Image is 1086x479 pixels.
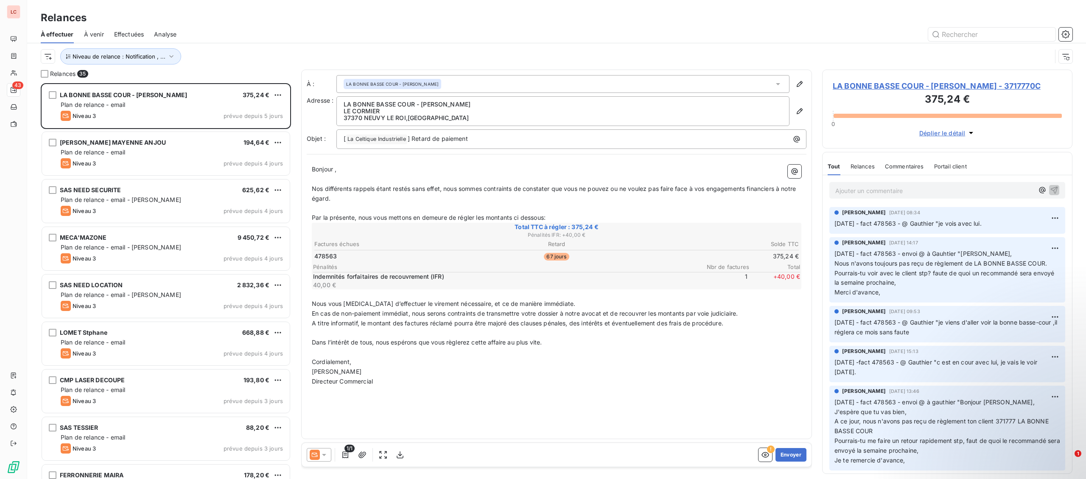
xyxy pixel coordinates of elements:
span: prévue depuis 3 jours [224,398,283,404]
span: [PERSON_NAME] [842,209,886,216]
span: [DATE] 09:53 [889,309,920,314]
span: Niveau 3 [73,255,96,262]
span: prévue depuis 4 jours [224,255,283,262]
span: [DATE] 13:46 [889,389,919,394]
span: SAS TESSIER [60,424,98,431]
span: A ce jour, nous n'avons pas reçu de règlement ton client 371777 LA BONNE BASSE COUR [834,417,1050,434]
span: FERRONNERIE MAIRA [60,471,124,479]
span: Plan de relance - email [61,434,125,441]
p: 40,00 € [313,281,695,289]
span: À venir [84,30,104,39]
p: 37370 NEUVY LE ROI , [GEOGRAPHIC_DATA] [344,115,782,121]
span: [PERSON_NAME] [842,308,886,315]
span: Pourrais-tu voir avec le client stp? faute de quoi un recommandé sera envoyé la semaine prochaine, [834,269,1056,286]
span: LOMET Stphane [60,329,107,336]
p: LE CORMIER [344,108,782,115]
span: 67 jours [544,253,569,261]
span: Analyse [154,30,176,39]
span: 2 832,36 € [237,281,270,289]
span: [DATE] - fact 478563 - @ Gauthier "je vois avec lui. [834,220,982,227]
h3: 375,24 € [833,92,1062,109]
span: 35 [77,70,88,78]
span: Je te remercie d'avance, [834,457,905,464]
span: Cordialement, [312,358,351,365]
th: Solde TTC [638,240,799,249]
span: prévue depuis 5 jours [224,112,283,119]
span: SAS NEED SECURITE [60,186,121,193]
th: Factures échues [314,240,475,249]
button: Niveau de relance : Notification , ... [60,48,181,64]
span: J'espère que tu vas bien, [834,408,907,415]
span: Pénalités IFR : + 40,00 € [313,231,800,239]
span: Tout [828,163,840,170]
button: Envoyer [775,448,806,462]
span: prévue depuis 4 jours [224,207,283,214]
span: [ [344,135,346,142]
span: [DATE] -fact 478563 - @ Gauthier "c est en cour avec lui, je vais le voir [DATE]. [834,359,1039,375]
span: [DATE] - fact 478563 - envoi @ à Gauhtier "[PERSON_NAME], [834,250,1012,257]
span: 1 [697,272,747,289]
span: Plan de relance - email [61,339,125,346]
span: SAS NEED LOCATION [60,281,123,289]
input: Rechercher [928,28,1055,41]
span: Merci d'avance, [834,289,880,296]
span: 375,24 € [243,91,269,98]
span: 88,20 € [246,424,269,431]
span: LA BONNE BASSE COUR - [PERSON_NAME] [346,81,439,87]
p: LA BONNE BASSE COUR - [PERSON_NAME] [344,101,782,108]
button: Déplier le détail [917,128,978,138]
td: 375,24 € [638,252,799,261]
span: Nous vous [MEDICAL_DATA] d’effectuer le virement nécessaire, et ce de manière immédiate. [312,300,575,307]
span: [PERSON_NAME] [842,387,886,395]
span: Niveau de relance : Notification , ... [73,53,165,60]
span: Plan de relance - email [61,101,125,108]
span: + 40,00 € [749,272,800,289]
span: LA BONNE BASSE COUR - [PERSON_NAME] - 3717770C [833,80,1062,92]
span: 9 450,72 € [238,234,270,241]
span: Plan de relance - email - [PERSON_NAME] [61,244,181,251]
span: 193,80 € [244,376,269,384]
span: Total TTC à régler : 375,24 € [313,223,800,231]
span: La Celtique Industrielle [346,134,407,144]
label: À : [307,80,336,88]
span: 0 [831,120,835,127]
span: En cas de non-paiement immédiat, nous serons contraints de transmettre votre dossier à notre avoc... [312,310,738,317]
span: Plan de relance - email [61,148,125,156]
span: Par la présente, nous vous mettons en demeure de régler les montants ci dessous: [312,214,546,221]
span: Portail client [934,163,967,170]
span: prévue depuis 4 jours [224,303,283,309]
span: [DATE] 08:34 [889,210,920,215]
span: 194,64 € [244,139,269,146]
span: 478563 [314,252,337,261]
span: Effectuées [114,30,144,39]
span: À effectuer [41,30,74,39]
span: [DATE] 15:13 [889,349,918,354]
th: Retard [476,240,637,249]
span: [PERSON_NAME] [312,368,361,375]
span: Niveau 3 [73,398,96,404]
span: 625,62 € [242,186,269,193]
span: CMP LASER DECOUPE [60,376,125,384]
span: [DATE] - fact 478563 - @ Gauthier "je viens d'aller voir la bonne basse-cour ,il réglera ce mois ... [834,319,1059,336]
span: Déplier le détail [919,129,966,137]
span: Niveau 3 [73,445,96,452]
span: Niveau 3 [73,112,96,119]
span: [PERSON_NAME] MAYENNE ANJOU [60,139,166,146]
span: Total [749,263,800,270]
span: 668,88 € [242,329,269,336]
span: Plan de relance - email - [PERSON_NAME] [61,291,181,298]
span: Pourrais-tu me faire un retour rapidement stp, faut de quoi le recommandé sera envoyé la semaine ... [834,437,1062,454]
span: MECA'MAZONE [60,234,107,241]
span: 43 [12,81,23,89]
span: Nos différents rappels étant restés sans effet, nous sommes contraints de constater que vous ne p... [312,185,798,202]
span: Niveau 3 [73,207,96,214]
span: LA BONNE BASSE COUR - [PERSON_NAME] [60,91,187,98]
span: Nous n'avons toujours pas reçu de règlement de LA BONNE BASSE COUR. [834,260,1047,267]
span: [DATE] 14:17 [889,240,918,245]
span: Relances [851,163,875,170]
span: Niveau 3 [73,160,96,167]
span: prévue depuis 4 jours [224,160,283,167]
span: [PERSON_NAME] [842,239,886,247]
iframe: Intercom live chat [1057,450,1078,471]
span: A titre informatif, le montant des factures réclamé pourra être majoré des clauses pénales, des i... [312,319,723,327]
